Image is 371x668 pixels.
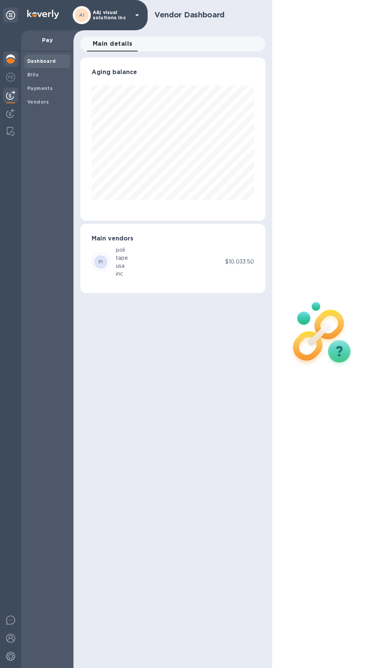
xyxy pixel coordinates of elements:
img: Foreign exchange [6,73,15,82]
p: $10,033.50 [225,258,254,266]
b: Payments [27,85,53,91]
img: Logo [27,10,59,19]
p: Pay [27,36,67,44]
b: Bills [27,72,39,77]
b: Dashboard [27,58,56,64]
div: tape [116,254,128,262]
div: Unpin categories [3,8,18,23]
h3: Aging balance [92,69,254,76]
b: Vendors [27,99,49,105]
h3: Main vendors [92,235,254,242]
b: PI [98,259,103,265]
span: Main details [93,39,132,49]
h1: Vendor Dashboard [154,11,260,19]
div: inc [116,270,128,278]
b: AI [79,12,84,18]
p: A&j visual solutions inc [93,10,131,20]
div: poli [116,246,128,254]
div: usa [116,262,128,270]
